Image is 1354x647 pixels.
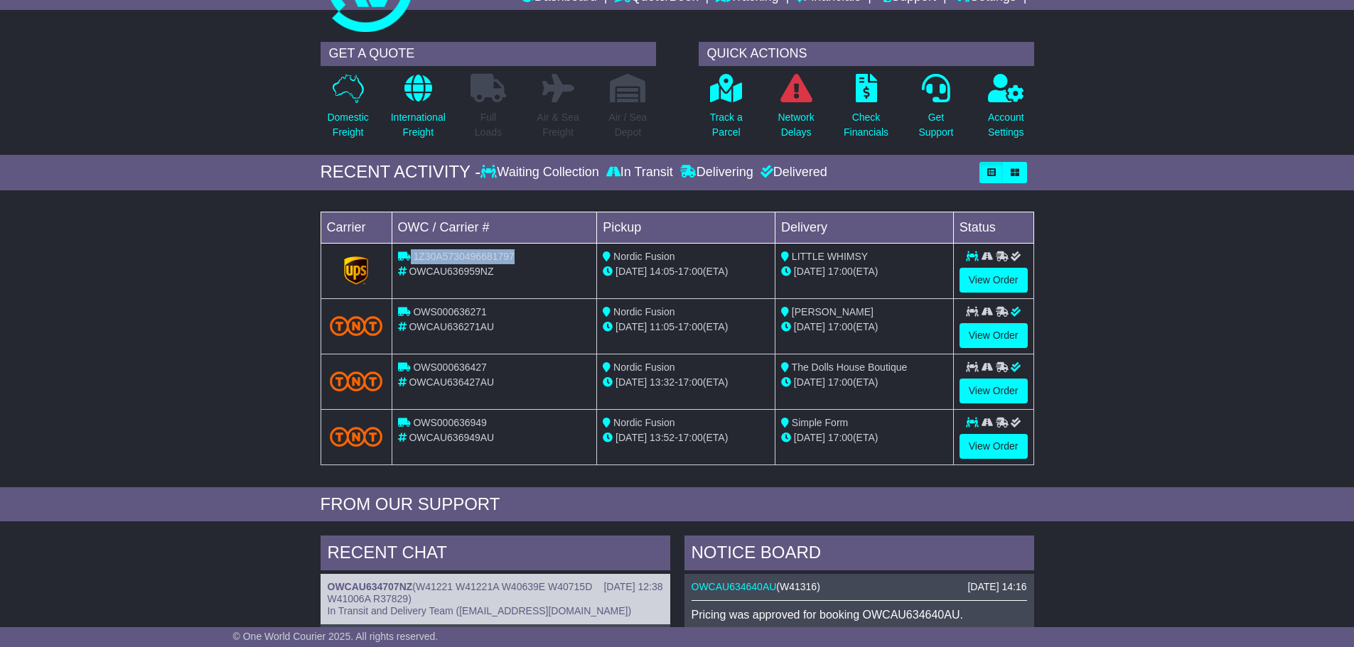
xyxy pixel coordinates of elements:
div: - (ETA) [603,375,769,390]
span: Nordic Fusion [613,361,675,373]
a: OWCAU634640AU [692,581,777,592]
span: 17:00 [678,321,703,332]
p: Account Settings [988,110,1024,140]
span: OWCAU636271AU [409,321,494,332]
span: 17:00 [828,432,853,443]
p: Domestic Freight [327,110,368,140]
a: View Order [960,379,1028,403]
span: 17:00 [828,376,853,388]
div: - (ETA) [603,264,769,279]
div: Delivering [677,165,757,180]
span: Nordic Fusion [613,251,675,262]
span: LITTLE WHIMSY [792,251,868,262]
div: In Transit [603,165,677,180]
div: NOTICE BOARD [684,535,1034,574]
div: - (ETA) [603,430,769,445]
a: Track aParcel [709,73,743,148]
a: DomesticFreight [326,73,369,148]
span: [DATE] [794,321,825,332]
span: [DATE] [794,432,825,443]
td: Carrier [321,212,392,243]
p: Full Loads [471,110,506,140]
p: Track a Parcel [710,110,743,140]
span: W41221 W41221A W40639E W40715D W41006A R37829 [328,581,593,604]
span: 13:52 [650,432,675,443]
td: OWC / Carrier # [392,212,597,243]
div: (ETA) [781,264,947,279]
img: TNT_Domestic.png [330,427,383,446]
a: View Order [960,323,1028,348]
span: 17:00 [678,376,703,388]
span: Nordic Fusion [613,417,675,428]
div: Waiting Collection [480,165,602,180]
img: TNT_Domestic.png [330,371,383,391]
img: TNT_Domestic.png [330,316,383,335]
span: 11:05 [650,321,675,332]
a: AccountSettings [987,73,1025,148]
span: 17:00 [828,266,853,277]
span: In Transit and Delivery Team ([EMAIL_ADDRESS][DOMAIN_NAME]) [328,605,632,616]
td: Delivery [775,212,953,243]
span: [DATE] [616,266,647,277]
span: OWS000636949 [413,417,487,428]
p: Get Support [918,110,953,140]
div: (ETA) [781,375,947,390]
td: Status [953,212,1033,243]
div: ( ) [692,581,1027,593]
a: InternationalFreight [390,73,446,148]
div: RECENT CHAT [321,535,670,574]
span: 17:00 [828,321,853,332]
span: OWCAU636949AU [409,432,494,443]
span: 17:00 [678,266,703,277]
span: W41316 [780,581,817,592]
a: GetSupport [918,73,954,148]
p: Network Delays [778,110,814,140]
p: Air / Sea Depot [609,110,648,140]
div: (ETA) [781,320,947,335]
span: [DATE] [616,432,647,443]
span: 14:05 [650,266,675,277]
p: Pricing was approved for booking OWCAU634640AU. [692,608,1027,621]
div: ( ) [328,581,663,605]
div: Delivered [757,165,827,180]
a: CheckFinancials [843,73,889,148]
a: NetworkDelays [777,73,815,148]
div: (ETA) [781,430,947,445]
span: OWCAU636427AU [409,376,494,388]
span: [PERSON_NAME] [792,306,874,317]
div: [DATE] 12:38 [603,581,662,593]
span: OWS000636271 [413,306,487,317]
span: Simple Form [792,417,848,428]
span: 17:00 [678,432,703,443]
a: OWCAU634707NZ [328,581,413,592]
span: © One World Courier 2025. All rights reserved. [233,631,439,642]
div: RECENT ACTIVITY - [321,162,481,183]
span: [DATE] [794,266,825,277]
a: View Order [960,434,1028,459]
span: Nordic Fusion [613,306,675,317]
span: [DATE] [616,376,647,388]
span: [DATE] [616,321,647,332]
span: OWS000636427 [413,361,487,373]
span: [DATE] [794,376,825,388]
p: International Freight [391,110,446,140]
span: OWCAU636959NZ [409,266,493,277]
span: The Dolls House Boutique [792,361,908,373]
div: [DATE] 14:16 [967,581,1026,593]
img: GetCarrierServiceLogo [344,256,368,285]
span: 13:32 [650,376,675,388]
div: GET A QUOTE [321,42,656,66]
a: View Order [960,268,1028,293]
td: Pickup [597,212,775,243]
p: Air & Sea Freight [537,110,579,140]
div: - (ETA) [603,320,769,335]
p: Check Financials [844,110,888,140]
div: QUICK ACTIONS [699,42,1034,66]
div: FROM OUR SUPPORT [321,494,1034,515]
span: 1Z30A5730496681797 [413,251,514,262]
